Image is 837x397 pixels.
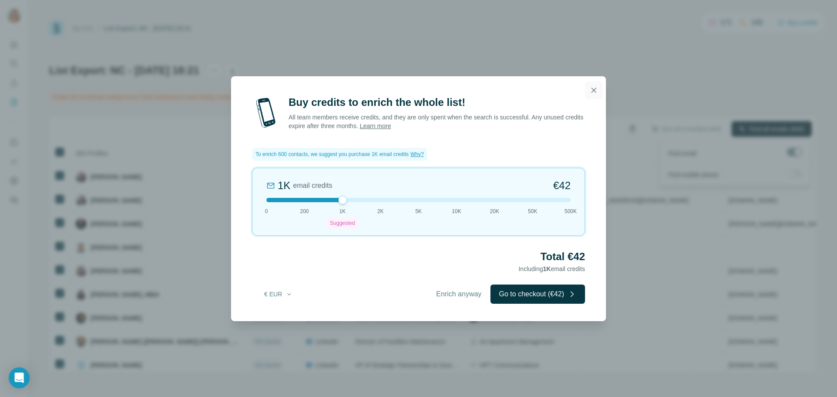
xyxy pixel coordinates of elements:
span: 10K [452,207,461,215]
span: To enrich 600 contacts, we suggest you purchase 1K email credits [255,150,409,158]
h2: Total €42 [252,250,585,264]
span: 50K [528,207,537,215]
span: Why? [411,151,424,157]
button: € EUR [258,286,299,302]
div: 1K [278,179,290,193]
span: Enrich anyway [436,289,482,299]
img: mobile-phone [252,95,280,130]
div: Open Intercom Messenger [9,367,30,388]
span: 500K [565,207,577,215]
span: 200 [300,207,309,215]
span: 1K [543,265,551,272]
div: Suggested [327,218,357,228]
span: €42 [553,179,571,193]
p: All team members receive credits, and they are only spent when the search is successful. Any unus... [289,113,585,130]
span: 20K [490,207,499,215]
span: 5K [415,207,422,215]
span: Including email credits [518,265,585,272]
span: 0 [265,207,268,215]
button: Enrich anyway [428,285,490,304]
span: 2K [377,207,384,215]
button: Go to checkout (€42) [490,285,585,304]
span: email credits [293,180,332,191]
a: Learn more [360,122,391,129]
span: 1K [339,207,346,215]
